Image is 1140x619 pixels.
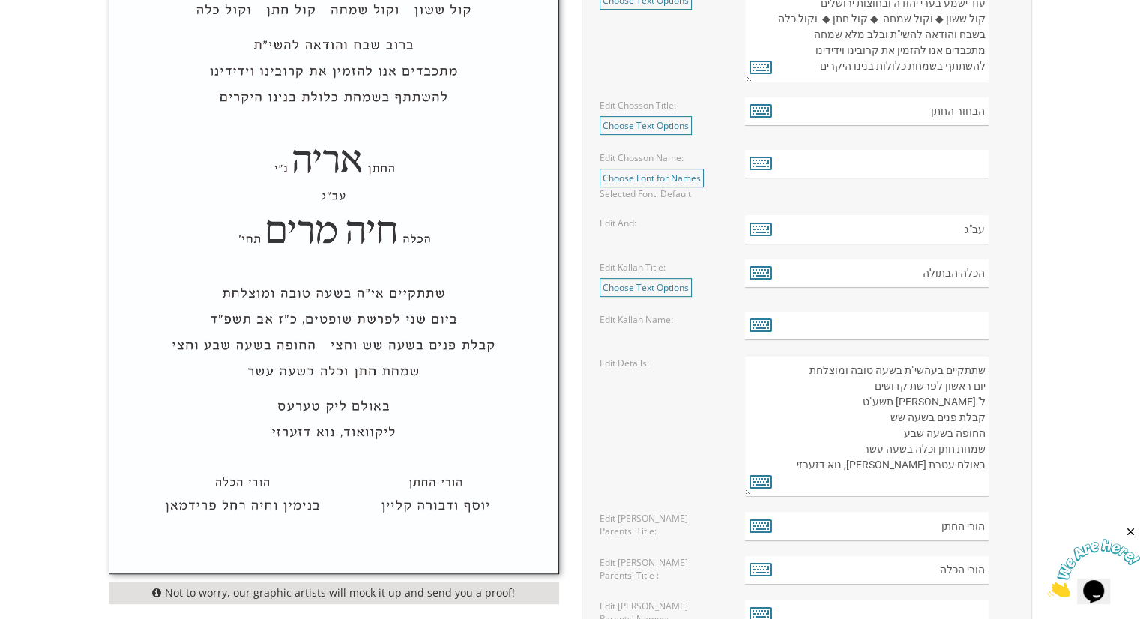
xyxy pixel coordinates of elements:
[600,151,684,164] label: Edit Chosson Name:
[600,187,723,200] div: Selected Font: Default
[600,169,704,187] a: Choose Font for Names
[745,355,989,497] textarea: שתתקיים בעהשי"ת בשעה טובה ומוצלחת יום ראשון לפרשת קדושים ל' [PERSON_NAME] תשע"ט קבלת פנים בשעה שש...
[600,313,673,326] label: Edit Kallah Name:
[109,582,559,604] div: Not to worry, our graphic artists will mock it up and send you a proof!
[600,512,723,537] label: Edit [PERSON_NAME] Parents' Title:
[600,556,723,582] label: Edit [PERSON_NAME] Parents' Title :
[600,116,692,135] a: Choose Text Options
[600,357,649,369] label: Edit Details:
[600,261,666,274] label: Edit Kallah Title:
[600,99,676,112] label: Edit Chosson Title:
[600,278,692,297] a: Choose Text Options
[600,217,636,229] label: Edit And:
[1047,525,1140,597] iframe: chat widget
